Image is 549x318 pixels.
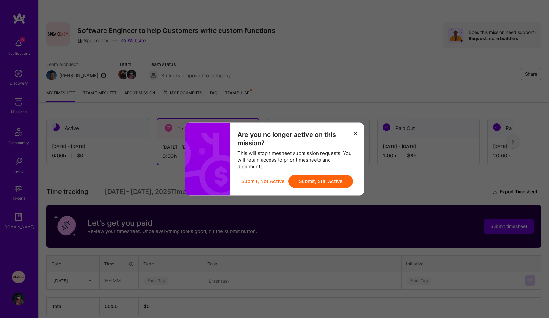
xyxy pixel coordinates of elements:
div: modal [185,123,364,196]
button: Submit, Still Active [288,175,353,188]
button: Submit, Not Active [241,175,285,188]
div: Are you no longer active on this mission? [237,130,357,147]
div: This will stop timesheet submission requests. You will retain access to prior timesheets and docu... [237,150,357,170]
i: icon Close [354,131,357,135]
i: icon Money [182,133,244,196]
